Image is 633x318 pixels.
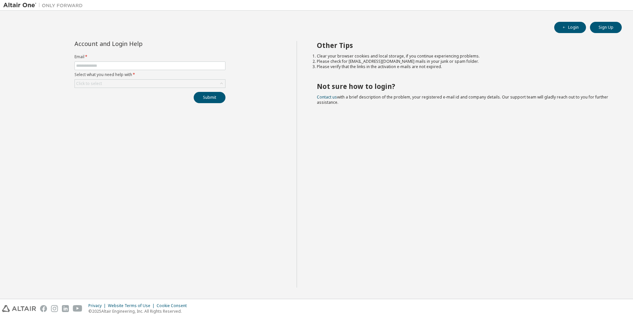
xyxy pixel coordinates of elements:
h2: Not sure how to login? [317,82,610,91]
h2: Other Tips [317,41,610,50]
div: Account and Login Help [74,41,195,46]
img: altair_logo.svg [2,305,36,312]
label: Email [74,54,225,60]
li: Clear your browser cookies and local storage, if you continue experiencing problems. [317,54,610,59]
div: Cookie Consent [157,303,191,308]
span: with a brief description of the problem, your registered e-mail id and company details. Our suppo... [317,94,608,105]
div: Privacy [88,303,108,308]
img: youtube.svg [73,305,82,312]
img: linkedin.svg [62,305,69,312]
div: Click to select [75,80,225,88]
img: facebook.svg [40,305,47,312]
button: Submit [194,92,225,103]
img: Altair One [3,2,86,9]
button: Sign Up [590,22,622,33]
p: © 2025 Altair Engineering, Inc. All Rights Reserved. [88,308,191,314]
div: Click to select [76,81,102,86]
a: Contact us [317,94,337,100]
li: Please verify that the links in the activation e-mails are not expired. [317,64,610,69]
li: Please check for [EMAIL_ADDRESS][DOMAIN_NAME] mails in your junk or spam folder. [317,59,610,64]
label: Select what you need help with [74,72,225,77]
img: instagram.svg [51,305,58,312]
button: Login [554,22,586,33]
div: Website Terms of Use [108,303,157,308]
